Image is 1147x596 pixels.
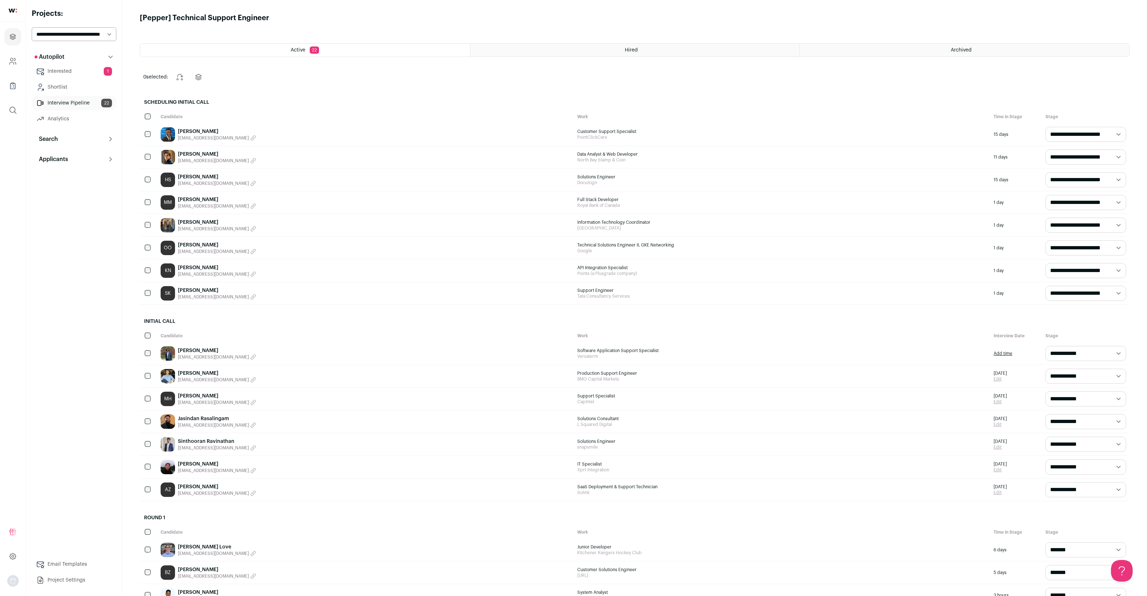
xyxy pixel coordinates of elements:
[35,135,58,143] p: Search
[577,151,987,157] span: Data Analyst & Web Developer
[32,112,116,126] a: Analytics
[4,28,21,45] a: Projects
[178,158,249,164] span: [EMAIL_ADDRESS][DOMAIN_NAME]
[35,53,64,61] p: Autopilot
[143,75,146,80] span: 0
[577,590,987,595] span: System Analyst
[161,286,175,301] div: SK
[178,294,249,300] span: [EMAIL_ADDRESS][DOMAIN_NAME]
[161,150,175,164] img: b56d921c66bd359601ead28d18e5d22458f9ae34536a262327548b851569d979.jpg
[577,348,987,353] span: Software Application Support Specialist
[178,249,249,254] span: [EMAIL_ADDRESS][DOMAIN_NAME]
[577,370,987,376] span: Production Support Engineer
[1111,560,1133,582] iframe: Help Scout Beacon - Open
[178,219,256,226] a: [PERSON_NAME]
[310,46,319,54] span: 22
[178,468,256,473] button: [EMAIL_ADDRESS][DOMAIN_NAME]
[574,526,990,539] div: Work
[990,526,1042,539] div: Time in Stage
[178,551,256,556] button: [EMAIL_ADDRESS][DOMAIN_NAME]
[1042,526,1130,539] div: Stage
[990,123,1042,146] div: 15 days
[178,249,256,254] button: [EMAIL_ADDRESS][DOMAIN_NAME]
[178,370,256,377] a: [PERSON_NAME]
[994,490,1007,495] a: Edit
[161,195,175,210] div: MM
[577,293,987,299] span: Tata Consultancy Services
[32,64,116,79] a: Interested1
[178,347,256,354] a: [PERSON_NAME]
[990,146,1042,168] div: 11 days
[994,439,1007,444] span: [DATE]
[178,203,256,209] button: [EMAIL_ADDRESS][DOMAIN_NAME]
[143,74,168,81] span: selected:
[178,294,256,300] button: [EMAIL_ADDRESS][DOMAIN_NAME]
[140,510,1130,526] h2: Round 1
[178,181,256,186] button: [EMAIL_ADDRESS][DOMAIN_NAME]
[577,203,987,208] span: Royal Bank of Canada
[178,158,256,164] button: [EMAIL_ADDRESS][DOMAIN_NAME]
[990,191,1042,214] div: 1 day
[994,444,1007,450] a: Edit
[990,169,1042,191] div: 15 days
[161,346,175,361] img: 37726d9d10fa6b09945aacb27ec9a3fe0a5051c47880cd21b5a67f37dd4fe7f6.jpg
[990,561,1042,584] div: 5 days
[161,565,175,580] a: BZ
[9,9,17,13] img: wellfound-shorthand-0d5821cbd27db2630d0214b213865d53afaa358527fdda9d0ea32b1df1b89c2c.svg
[178,461,256,468] a: [PERSON_NAME]
[994,467,1007,473] a: Edit
[178,226,256,232] button: [EMAIL_ADDRESS][DOMAIN_NAME]
[994,484,1007,490] span: [DATE]
[178,445,249,451] span: [EMAIL_ADDRESS][DOMAIN_NAME]
[32,80,116,94] a: Shortlist
[161,460,175,474] img: d822b7e1253a1ddf042857191d77456a9c6767ed8dfde545149588d51df2bea0.jpg
[4,77,21,94] a: Company Lists
[178,128,256,135] a: [PERSON_NAME]
[178,415,256,422] a: Jasindan Rasalingam
[32,96,116,110] a: Interview Pipeline22
[994,399,1007,405] a: Edit
[178,241,256,249] a: [PERSON_NAME]
[577,265,987,271] span: API Integration Specialist
[178,422,249,428] span: [EMAIL_ADDRESS][DOMAIN_NAME]
[625,48,638,53] span: Hired
[291,48,305,53] span: Active
[157,329,574,342] div: Candidate
[7,575,19,587] img: nopic.png
[178,173,256,181] a: [PERSON_NAME]
[574,110,990,123] div: Work
[577,399,987,405] span: CapIntel
[994,376,1007,382] a: Edit
[32,132,116,146] button: Search
[178,287,256,294] a: [PERSON_NAME]
[178,135,256,141] button: [EMAIL_ADDRESS][DOMAIN_NAME]
[178,392,256,400] a: [PERSON_NAME]
[178,543,256,551] a: [PERSON_NAME] Love
[178,354,256,360] button: [EMAIL_ADDRESS][DOMAIN_NAME]
[990,237,1042,259] div: 1 day
[577,180,987,186] span: DocuSign
[178,264,256,271] a: [PERSON_NAME]
[32,152,116,166] button: Applicants
[161,392,175,406] a: MH
[178,490,256,496] button: [EMAIL_ADDRESS][DOMAIN_NAME]
[101,99,112,107] span: 22
[577,550,987,556] span: Kitchener Rangers Hockey Club
[994,370,1007,376] span: [DATE]
[178,589,256,596] a: [PERSON_NAME]
[32,573,116,587] a: Project Settings
[990,259,1042,282] div: 1 day
[994,422,1007,427] a: Edit
[161,263,175,278] div: KN
[140,13,269,23] h1: [Pepper] Technical Support Engineer
[178,271,249,277] span: [EMAIL_ADDRESS][DOMAIN_NAME]
[994,351,1012,356] a: Add time
[178,377,256,383] button: [EMAIL_ADDRESS][DOMAIN_NAME]
[994,393,1007,399] span: [DATE]
[1042,110,1130,123] div: Stage
[990,282,1042,304] div: 1 day
[104,67,112,76] span: 1
[178,203,249,209] span: [EMAIL_ADDRESS][DOMAIN_NAME]
[577,422,987,427] span: L Squared Digital
[577,129,987,134] span: Customer Support Specialist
